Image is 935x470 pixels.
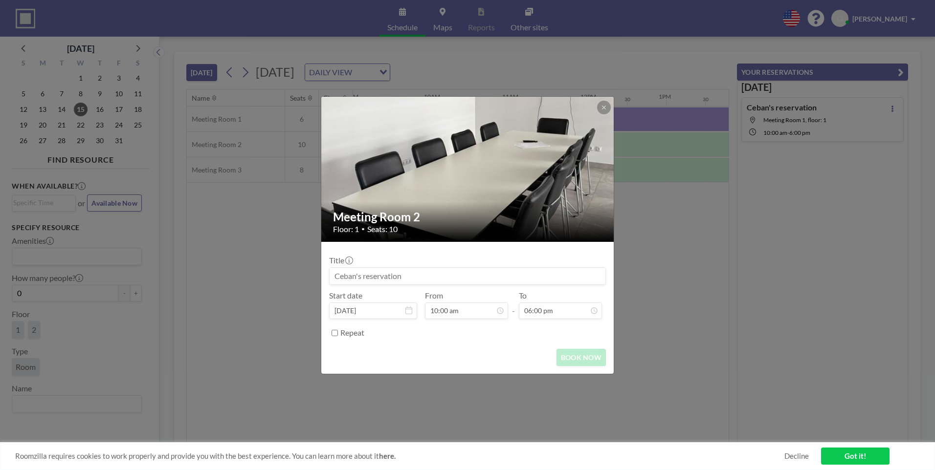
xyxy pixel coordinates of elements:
[821,448,890,465] a: Got it!
[519,291,527,300] label: To
[15,451,784,461] span: Roomzilla requires cookies to work properly and provide you with the best experience. You can lea...
[340,328,364,338] label: Repeat
[333,210,603,224] h2: Meeting Room 2
[330,268,605,284] input: Ceban's reservation
[367,224,398,234] span: Seats: 10
[361,225,365,233] span: •
[784,451,809,461] a: Decline
[333,224,359,234] span: Floor: 1
[379,451,396,460] a: here.
[329,256,352,265] label: Title
[425,291,443,300] label: From
[329,291,362,300] label: Start date
[512,294,515,316] span: -
[557,349,606,366] button: BOOK NOW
